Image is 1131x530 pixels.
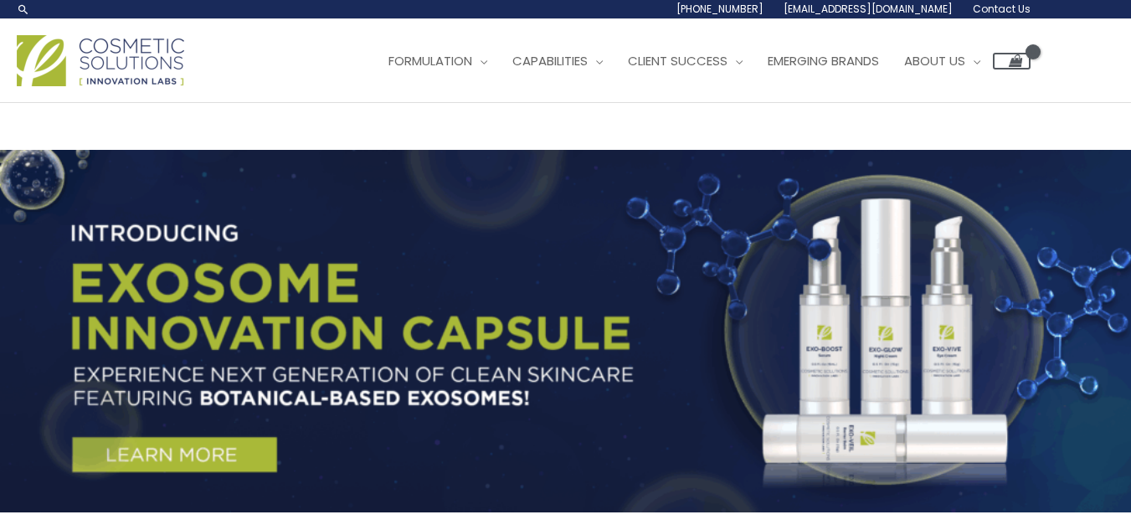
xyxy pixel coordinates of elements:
a: Capabilities [500,36,615,86]
a: About Us [892,36,993,86]
nav: Site Navigation [363,36,1031,86]
img: Cosmetic Solutions Logo [17,35,184,86]
span: About Us [904,52,965,69]
a: View Shopping Cart, empty [993,53,1031,69]
span: Emerging Brands [768,52,879,69]
a: Formulation [376,36,500,86]
span: [EMAIL_ADDRESS][DOMAIN_NAME] [784,2,953,16]
span: Client Success [628,52,727,69]
span: Formulation [388,52,472,69]
a: Client Success [615,36,755,86]
a: Search icon link [17,3,30,16]
span: Capabilities [512,52,588,69]
a: Emerging Brands [755,36,892,86]
span: [PHONE_NUMBER] [676,2,763,16]
span: Contact Us [973,2,1031,16]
